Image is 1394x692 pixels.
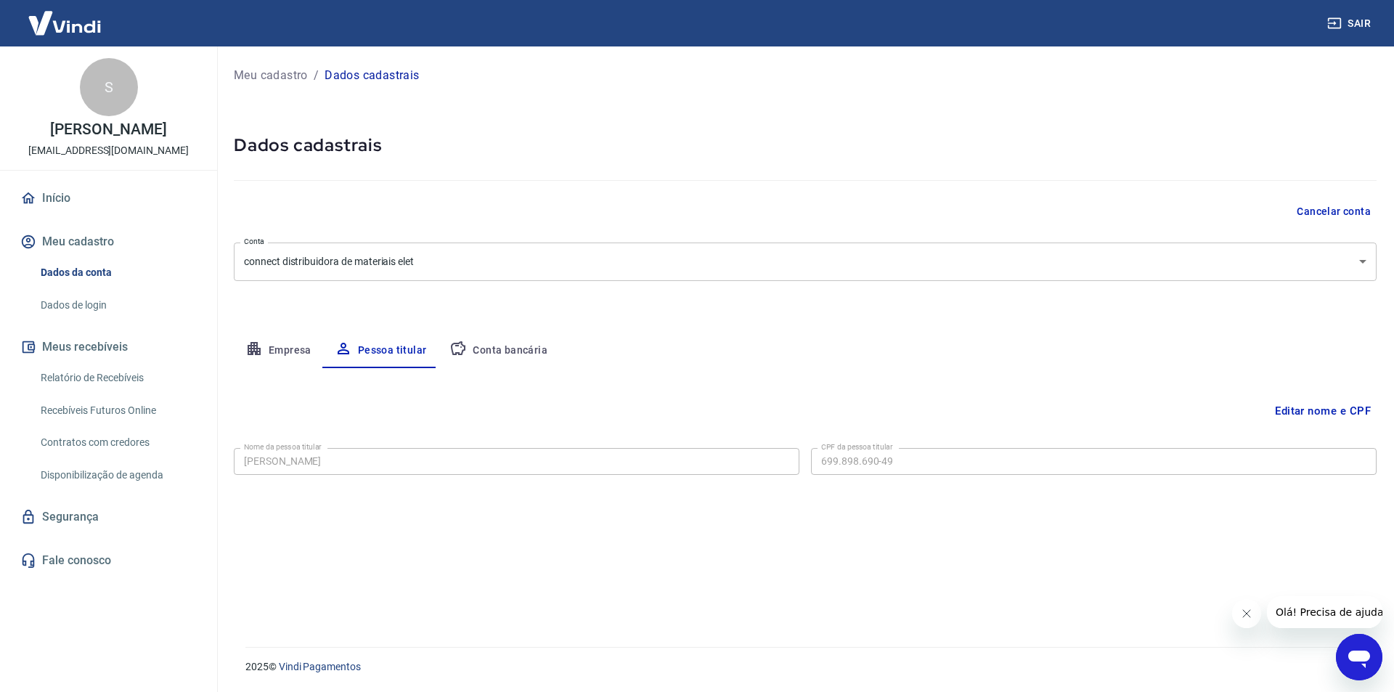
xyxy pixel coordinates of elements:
img: Vindi [17,1,112,45]
p: 2025 © [245,659,1359,675]
label: CPF da pessoa titular [821,441,893,452]
span: Olá! Precisa de ajuda? [9,10,122,22]
button: Conta bancária [438,333,559,368]
button: Editar nome e CPF [1269,397,1377,425]
a: Início [17,182,200,214]
div: connect distribuidora de materiais elet [234,243,1377,281]
button: Cancelar conta [1291,198,1377,225]
p: [EMAIL_ADDRESS][DOMAIN_NAME] [28,143,189,158]
a: Recebíveis Futuros Online [35,396,200,426]
a: Contratos com credores [35,428,200,457]
p: Dados cadastrais [325,67,419,84]
button: Meus recebíveis [17,331,200,363]
a: Fale conosco [17,545,200,577]
button: Pessoa titular [323,333,439,368]
p: / [314,67,319,84]
p: [PERSON_NAME] [50,122,166,137]
label: Nome da pessoa titular [244,441,322,452]
a: Vindi Pagamentos [279,661,361,672]
label: Conta [244,236,264,247]
div: S [80,58,138,116]
a: Disponibilização de agenda [35,460,200,490]
a: Dados de login [35,290,200,320]
button: Sair [1324,10,1377,37]
button: Empresa [234,333,323,368]
a: Dados da conta [35,258,200,288]
a: Segurança [17,501,200,533]
a: Relatório de Recebíveis [35,363,200,393]
h5: Dados cadastrais [234,134,1377,157]
iframe: Fechar mensagem [1232,599,1261,628]
a: Meu cadastro [234,67,308,84]
iframe: Botão para abrir a janela de mensagens [1336,634,1382,680]
iframe: Mensagem da empresa [1267,596,1382,628]
button: Meu cadastro [17,226,200,258]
